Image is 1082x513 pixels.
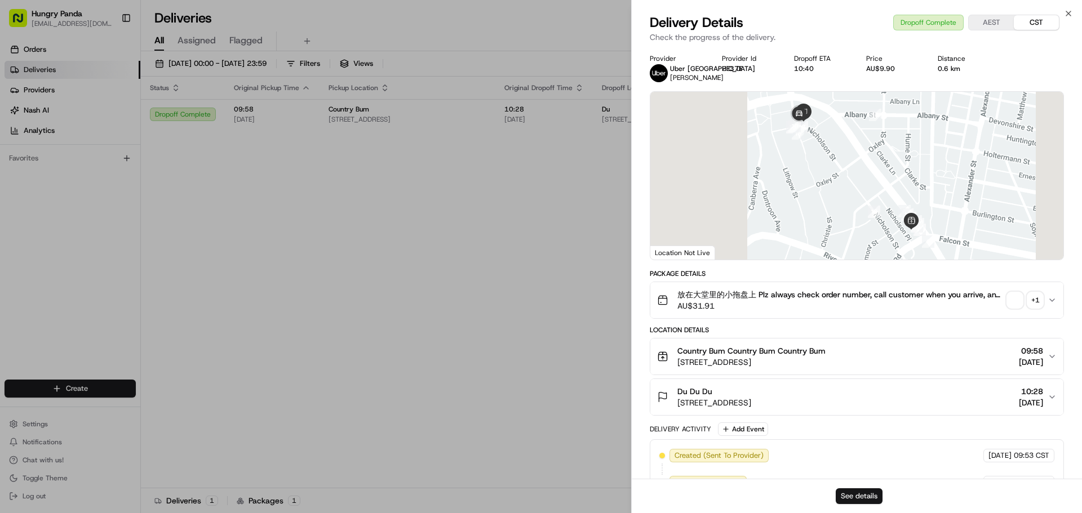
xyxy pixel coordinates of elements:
div: 19 [788,120,801,132]
div: 10 [910,215,922,227]
span: Du Du Du [677,386,712,397]
div: We're available if you need us! [51,119,155,128]
div: Location Details [650,325,1064,334]
span: Country Bum Country Bum Country Bum [677,345,826,356]
div: 📗 [11,253,20,262]
div: Dropoff ETA [794,54,848,63]
div: 11 [901,208,914,221]
span: Pylon [112,279,136,288]
div: Package Details [650,269,1064,278]
span: 09:53 CST [1014,450,1049,461]
span: 09:53 CST [1014,478,1049,488]
span: [DATE] [1019,397,1043,408]
div: + 1 [1027,292,1043,308]
span: Not Assigned Driver [675,478,742,488]
span: [STREET_ADDRESS] [677,356,826,368]
button: Du Du Du[STREET_ADDRESS]10:28[DATE] [650,379,1063,415]
span: 09:58 [1019,345,1043,356]
div: Location Not Live [650,246,715,260]
a: 📗Knowledge Base [7,247,91,267]
span: • [37,205,41,214]
span: • [94,175,97,184]
div: Provider [650,54,704,63]
button: CST [1014,15,1059,30]
div: Provider Id [722,54,776,63]
span: 8月19日 [100,175,126,184]
div: 17 [796,121,808,133]
div: 10:40 [794,64,848,73]
span: Created (Sent To Provider) [675,450,764,461]
p: Check the progress of the delivery. [650,32,1064,43]
div: 💻 [95,253,104,262]
div: Past conversations [11,146,76,155]
span: [DATE] [988,478,1012,488]
div: 7 [898,205,911,217]
a: 💻API Documentation [91,247,185,267]
span: [PERSON_NAME] [670,73,724,82]
div: 16 [792,127,804,140]
span: Uber [GEOGRAPHIC_DATA] [670,64,755,73]
span: Delivery Details [650,14,743,32]
span: 10:28 [1019,386,1043,397]
span: API Documentation [107,252,181,263]
img: uber-new-logo.jpeg [650,64,668,82]
button: 2E37E [722,64,742,73]
div: Delivery Activity [650,425,711,434]
img: Bea Lacdao [11,164,29,182]
div: 15 [911,220,923,233]
button: See details [836,488,883,504]
button: 放在大堂里的小拖盘上 Plz always check order number, call customer when you arrive, any delivery issues, Con... [650,282,1063,318]
button: Country Bum Country Bum Country Bum[STREET_ADDRESS]09:58[DATE] [650,338,1063,374]
div: Start new chat [51,108,185,119]
button: AEST [969,15,1014,30]
span: [PERSON_NAME] [35,175,91,184]
button: Start new chat [192,111,205,124]
span: Knowledge Base [23,252,86,263]
img: Nash [11,11,34,34]
p: Welcome 👋 [11,45,205,63]
div: 13 [868,206,880,218]
span: 8月15日 [43,205,70,214]
div: 12 [869,109,881,121]
span: [STREET_ADDRESS] [677,397,751,408]
div: Distance [938,54,992,63]
button: See all [175,144,205,158]
div: AU$9.90 [866,64,920,73]
input: Clear [29,73,186,84]
div: 8 [904,212,916,224]
div: Price [866,54,920,63]
span: AU$31.91 [677,300,1003,311]
button: Add Event [718,422,768,436]
a: Powered byPylon [79,279,136,288]
span: [DATE] [1019,356,1043,368]
div: 9 [912,218,924,230]
span: 放在大堂里的小拖盘上 Plz always check order number, call customer when you arrive, any delivery issues, Con... [677,289,1003,300]
div: 0.6 km [938,64,992,73]
div: 6 [922,235,934,248]
img: 1736555255976-a54dd68f-1ca7-489b-9aae-adbdc363a1c4 [11,108,32,128]
div: 18 [786,121,799,133]
img: 1727276513143-84d647e1-66c0-4f92-a045-3c9f9f5dfd92 [24,108,44,128]
img: 1736555255976-a54dd68f-1ca7-489b-9aae-adbdc363a1c4 [23,175,32,184]
span: [DATE] [988,450,1012,461]
div: 14 [914,224,926,236]
button: +1 [1007,292,1043,308]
